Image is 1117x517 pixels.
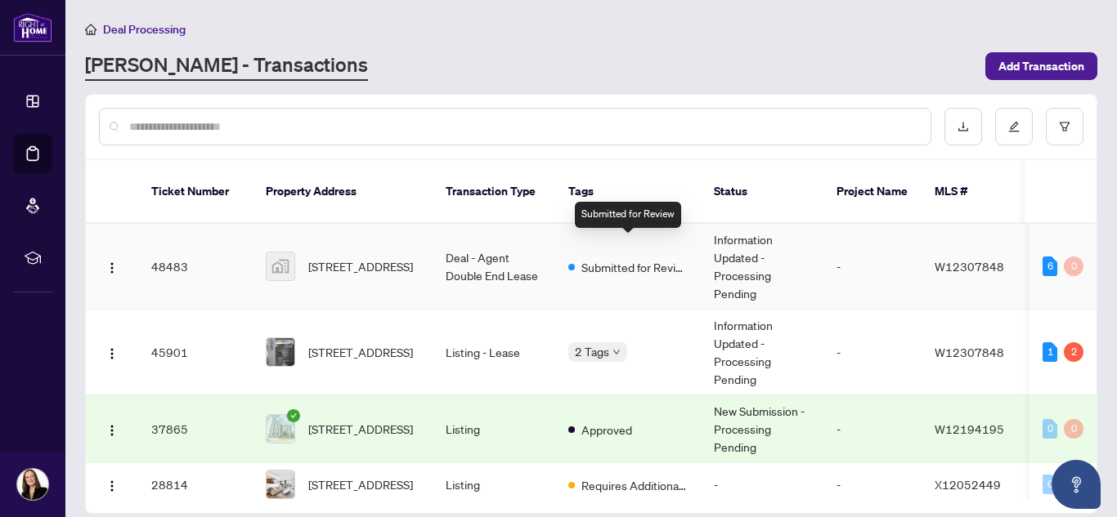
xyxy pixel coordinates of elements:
[823,224,922,310] td: -
[105,261,119,274] img: Logo
[1052,460,1101,509] button: Open asap
[1043,342,1057,362] div: 1
[1043,256,1057,276] div: 6
[575,342,609,361] span: 2 Tags
[1059,121,1070,132] span: filter
[944,108,982,145] button: download
[99,471,125,497] button: Logo
[267,338,294,366] img: thumbnail-img
[17,469,48,500] img: Profile Icon
[308,420,413,438] span: [STREET_ADDRESS]
[581,258,688,276] span: Submitted for Review
[958,121,969,132] span: download
[433,310,555,395] td: Listing - Lease
[1064,256,1083,276] div: 0
[103,22,186,37] span: Deal Processing
[433,160,555,224] th: Transaction Type
[701,395,823,463] td: New Submission - Processing Pending
[612,348,621,356] span: down
[935,477,1001,492] span: X12052449
[581,476,688,494] span: Requires Additional Docs
[935,421,1004,436] span: W12194195
[998,53,1084,79] span: Add Transaction
[99,339,125,365] button: Logo
[138,224,253,310] td: 48483
[308,343,413,361] span: [STREET_ADDRESS]
[105,424,119,437] img: Logo
[701,310,823,395] td: Information Updated - Processing Pending
[287,409,300,422] span: check-circle
[701,463,823,506] td: -
[308,475,413,493] span: [STREET_ADDRESS]
[253,160,433,224] th: Property Address
[433,224,555,310] td: Deal - Agent Double End Lease
[575,202,681,228] div: Submitted for Review
[138,463,253,506] td: 28814
[267,252,294,280] img: thumbnail-img
[1064,419,1083,439] div: 0
[823,463,922,506] td: -
[433,395,555,463] td: Listing
[85,24,96,35] span: home
[701,224,823,310] td: Information Updated - Processing Pending
[99,253,125,279] button: Logo
[935,345,1004,359] span: W12307848
[267,470,294,498] img: thumbnail-img
[823,395,922,463] td: -
[922,160,1020,224] th: MLS #
[985,52,1097,80] button: Add Transaction
[267,415,294,443] img: thumbnail-img
[138,160,253,224] th: Ticket Number
[85,51,368,81] a: [PERSON_NAME] - Transactions
[1008,121,1020,132] span: edit
[138,395,253,463] td: 37865
[555,160,701,224] th: Tags
[105,479,119,492] img: Logo
[99,416,125,442] button: Logo
[1043,419,1057,439] div: 0
[935,259,1004,274] span: W12307848
[823,160,922,224] th: Project Name
[433,463,555,506] td: Listing
[1046,108,1083,145] button: filter
[13,12,52,42] img: logo
[308,257,413,275] span: [STREET_ADDRESS]
[701,160,823,224] th: Status
[823,310,922,395] td: -
[1064,342,1083,362] div: 2
[105,347,119,360] img: Logo
[995,108,1033,145] button: edit
[581,421,632,439] span: Approved
[138,310,253,395] td: 45901
[1043,475,1057,494] div: 0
